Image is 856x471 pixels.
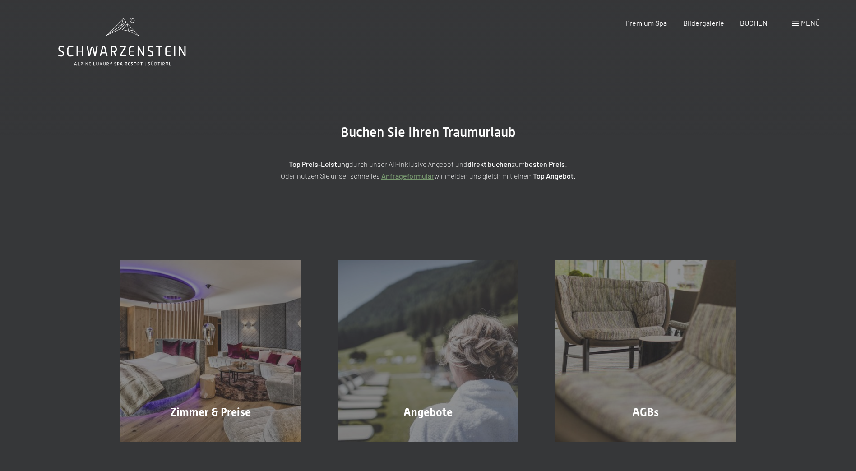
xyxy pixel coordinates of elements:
[289,160,349,168] strong: Top Preis-Leistung
[683,18,724,27] a: Bildergalerie
[381,171,434,180] a: Anfrageformular
[740,18,768,27] a: BUCHEN
[341,124,516,140] span: Buchen Sie Ihren Traumurlaub
[533,171,575,180] strong: Top Angebot.
[203,158,654,181] p: durch unser All-inklusive Angebot und zum ! Oder nutzen Sie unser schnelles wir melden uns gleich...
[625,18,667,27] a: Premium Spa
[801,18,820,27] span: Menü
[403,406,453,419] span: Angebote
[525,160,565,168] strong: besten Preis
[102,260,319,442] a: Buchung Zimmer & Preise
[170,406,251,419] span: Zimmer & Preise
[467,160,512,168] strong: direkt buchen
[632,406,659,419] span: AGBs
[319,260,537,442] a: Buchung Angebote
[537,260,754,442] a: Buchung AGBs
